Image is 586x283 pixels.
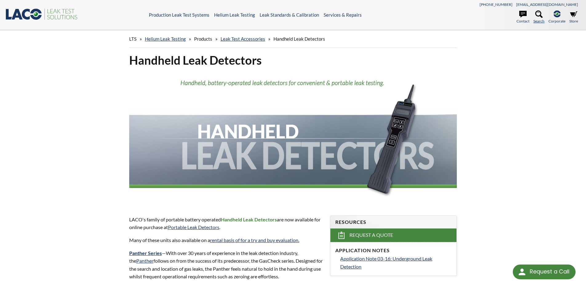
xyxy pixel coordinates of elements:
[516,10,529,24] a: Contact
[349,232,393,238] span: Request a Quote
[129,30,457,48] div: » » » »
[330,228,456,242] a: Request a Quote
[194,36,212,42] span: Products
[129,216,323,231] p: LACO's family of portable battery operated are now available for online purchase at .
[324,12,362,18] a: Services & Repairs
[221,36,265,42] a: Leak Test Accessories
[340,255,452,270] a: Application Note 03-16: Underground Leak Detection
[129,53,457,68] h1: Handheld Leak Detectors
[533,10,544,24] a: Search
[548,18,565,24] span: Corporate
[513,265,576,279] div: Request a Call
[145,36,186,42] a: Helium Leak Testing
[129,73,457,204] img: Handheld Leak Detector header
[340,256,432,269] span: Application Note 03-16: Underground Leak Detection
[480,2,512,7] a: [PHONE_NUMBER]
[517,267,527,277] img: round button
[260,12,319,18] a: Leak Standards & Calibration
[221,216,277,222] strong: Handheld Leak Detectors
[210,237,299,243] a: rental basis of for a try and buy evaluation.
[214,12,255,18] a: Helium Leak Testing
[129,249,323,281] p: —With over 30 years of experience in the leak detection industry, the follows on from the success...
[149,12,209,18] a: Production Leak Test Systems
[569,10,578,24] a: Store
[129,250,162,256] a: Panther Series
[335,247,452,254] h4: Application Notes
[129,36,137,42] span: LTS
[516,2,578,7] a: [EMAIL_ADDRESS][DOMAIN_NAME]
[273,36,325,42] span: Handheld Leak Detectors
[136,258,153,264] a: Panther
[168,224,219,230] a: Portable Leak Detectors
[335,219,452,225] h4: Resources
[530,265,569,279] div: Request a Call
[129,236,323,244] p: Many of these units also available on a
